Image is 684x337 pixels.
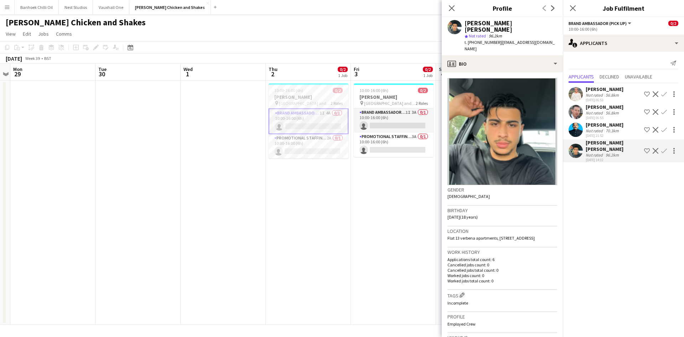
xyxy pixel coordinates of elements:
[586,98,623,102] div: [DATE] 06:53
[600,74,619,79] span: Declined
[442,4,563,13] h3: Profile
[447,207,557,214] h3: Birthday
[24,56,41,61] span: Week 39
[129,0,211,14] button: [PERSON_NAME] Chicken and Shakes
[12,70,22,78] span: 29
[604,110,620,116] div: 56.8km
[586,92,604,98] div: Not rated
[3,29,19,39] a: View
[447,262,557,267] p: Cancelled jobs count: 0
[447,187,557,193] h3: Gender
[354,133,434,157] app-card-role: Promotional Staffing (Brand Ambassadors)3A0/110:00-16:00 (6h)
[354,108,434,133] app-card-role: Brand Ambassador (Pick up)1I3A0/110:00-16:00 (6h)
[331,101,343,106] span: 2 Roles
[487,33,503,39] span: 96.2km
[465,40,555,51] span: | [EMAIL_ADDRESS][DOMAIN_NAME]
[447,214,478,220] span: [DATE] (18 years)
[465,20,557,33] div: [PERSON_NAME] [PERSON_NAME]
[569,26,678,32] div: 10:00-16:00 (6h)
[447,278,557,284] p: Worked jobs total count: 0
[447,257,557,262] p: Applications total count: 6
[274,88,303,93] span: 10:00-16:00 (6h)
[354,83,434,157] app-job-card: 10:00-16:00 (6h)0/2[PERSON_NAME] [GEOGRAPHIC_DATA] and [GEOGRAPHIC_DATA]2 RolesBrand Ambassador (...
[56,31,72,37] span: Comms
[6,17,146,28] h1: [PERSON_NAME] Chicken and Shakes
[569,74,594,79] span: Applicants
[442,55,563,72] div: Bio
[15,0,59,14] button: Banhoek Chilli Oil
[338,67,348,72] span: 0/2
[447,273,557,278] p: Worked jobs count: 0
[269,134,348,158] app-card-role: Promotional Staffing (Brand Ambassadors)2A0/110:00-16:00 (6h)
[353,70,359,78] span: 3
[586,152,604,158] div: Not rated
[604,152,620,158] div: 96.2km
[586,139,641,152] div: [PERSON_NAME] [PERSON_NAME]
[268,70,278,78] span: 2
[447,194,490,199] span: [DEMOGRAPHIC_DATA]
[447,267,557,273] p: Cancelled jobs total count: 0
[93,0,129,14] button: Vauxhall One
[269,83,348,158] app-job-card: 10:00-16:00 (6h)0/2[PERSON_NAME] [GEOGRAPHIC_DATA] and [GEOGRAPHIC_DATA]2 RolesBrand Ambassador (...
[447,291,557,299] h3: Tags
[447,313,557,320] h3: Profile
[333,88,343,93] span: 0/2
[38,31,49,37] span: Jobs
[35,29,52,39] a: Jobs
[59,0,93,14] button: Nest Studios
[6,31,16,37] span: View
[469,33,486,39] span: Not rated
[586,122,623,128] div: [PERSON_NAME]
[269,94,348,100] h3: [PERSON_NAME]
[586,110,604,116] div: Not rated
[359,88,388,93] span: 10:00-16:00 (6h)
[563,4,684,13] h3: Job Fulfilment
[604,128,620,133] div: 70.3km
[586,86,623,92] div: [PERSON_NAME]
[13,66,22,72] span: Mon
[338,73,347,78] div: 1 Job
[279,101,331,106] span: [GEOGRAPHIC_DATA] and [GEOGRAPHIC_DATA]
[447,235,535,241] span: Flat 13 verbena apartments, [STREET_ADDRESS]
[447,249,557,255] h3: Work history
[416,101,428,106] span: 2 Roles
[586,158,641,162] div: [DATE] 14:32
[604,92,620,98] div: 56.8km
[269,108,348,134] app-card-role: Brand Ambassador (Pick up)1I4A0/110:00-16:00 (6h)
[586,128,604,133] div: Not rated
[465,40,502,45] span: t. [PHONE_NUMBER]
[183,66,193,72] span: Wed
[586,116,623,120] div: [DATE] 06:55
[447,78,557,185] img: Crew avatar or photo
[439,66,447,72] span: Sat
[569,21,632,26] button: Brand Ambassador (Pick up)
[97,70,107,78] span: 30
[44,56,51,61] div: BST
[20,29,34,39] a: Edit
[269,66,278,72] span: Thu
[668,21,678,26] span: 0/2
[6,55,22,62] div: [DATE]
[586,104,623,110] div: [PERSON_NAME]
[569,21,627,26] span: Brand Ambassador (Pick up)
[447,300,557,306] p: Incomplete
[418,88,428,93] span: 0/2
[354,66,359,72] span: Fri
[364,101,416,106] span: [GEOGRAPHIC_DATA] and [GEOGRAPHIC_DATA]
[438,70,447,78] span: 4
[354,94,434,100] h3: [PERSON_NAME]
[447,228,557,234] h3: Location
[98,66,107,72] span: Tue
[586,133,623,138] div: [DATE] 21:52
[182,70,193,78] span: 1
[423,67,433,72] span: 0/2
[563,35,684,52] div: Applicants
[447,321,557,327] p: Employed Crew
[625,74,652,79] span: Unavailable
[53,29,75,39] a: Comms
[423,73,432,78] div: 1 Job
[23,31,31,37] span: Edit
